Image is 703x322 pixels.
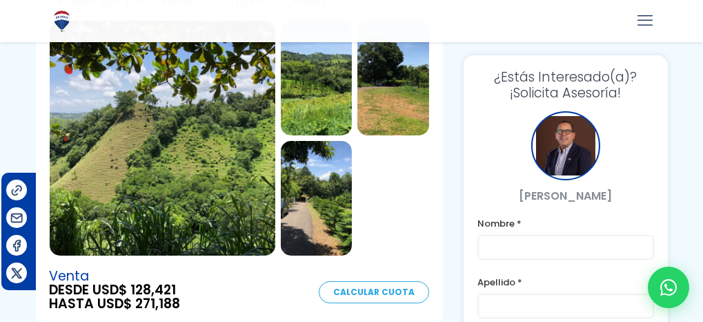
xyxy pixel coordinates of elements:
div: Hugo Pagan [531,111,600,180]
label: Apellido * [477,274,653,291]
img: Compartir [10,266,24,281]
img: Proyecto en Cercado Alto [357,21,429,135]
img: Logo de REMAX [50,9,74,33]
img: Proyecto en Cercado Alto [281,21,353,135]
h3: ¡Solicita Asesoría! [477,69,653,101]
span: ¿Estás Interesado(a)? [477,69,653,85]
img: Compartir [10,238,24,253]
img: Proyecto en Cercado Alto [281,141,353,256]
img: Compartir [10,183,24,198]
label: Nombre * [477,215,653,232]
a: mobile menu [634,9,657,32]
img: Proyecto en Cercado Alto [50,21,275,256]
span: Venta [50,269,181,283]
span: HASTA USD$ 271,188 [50,297,181,311]
img: Compartir [10,211,24,225]
span: DESDE USD$ 128,421 [50,283,181,297]
p: [PERSON_NAME] [477,187,653,205]
a: Calcular Cuota [319,281,429,303]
